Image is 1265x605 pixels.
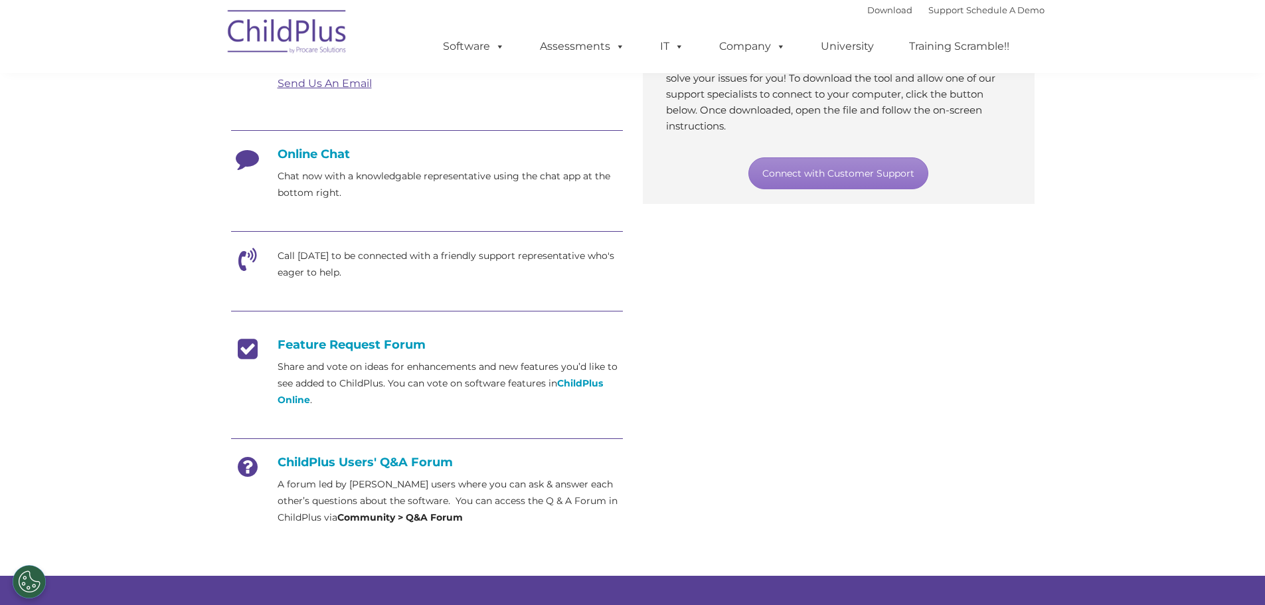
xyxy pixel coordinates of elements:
[231,337,623,352] h4: Feature Request Forum
[928,5,964,15] a: Support
[278,359,623,408] p: Share and vote on ideas for enhancements and new features you’d like to see added to ChildPlus. Y...
[13,565,46,598] button: Cookies Settings
[278,248,623,281] p: Call [DATE] to be connected with a friendly support representative who's eager to help.
[278,377,603,406] a: ChildPlus Online
[231,455,623,470] h4: ChildPlus Users' Q&A Forum
[430,33,518,60] a: Software
[896,33,1023,60] a: Training Scramble!!
[666,54,1011,134] p: Through our secure support tool, we’ll connect to your computer and solve your issues for you! To...
[966,5,1045,15] a: Schedule A Demo
[748,157,928,189] a: Connect with Customer Support
[231,147,623,161] h4: Online Chat
[807,33,887,60] a: University
[278,77,372,90] a: Send Us An Email
[278,168,623,201] p: Chat now with a knowledgable representative using the chat app at the bottom right.
[647,33,697,60] a: IT
[706,33,799,60] a: Company
[337,511,463,523] strong: Community > Q&A Forum
[867,5,1045,15] font: |
[867,5,912,15] a: Download
[221,1,354,67] img: ChildPlus by Procare Solutions
[527,33,638,60] a: Assessments
[278,476,623,526] p: A forum led by [PERSON_NAME] users where you can ask & answer each other’s questions about the so...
